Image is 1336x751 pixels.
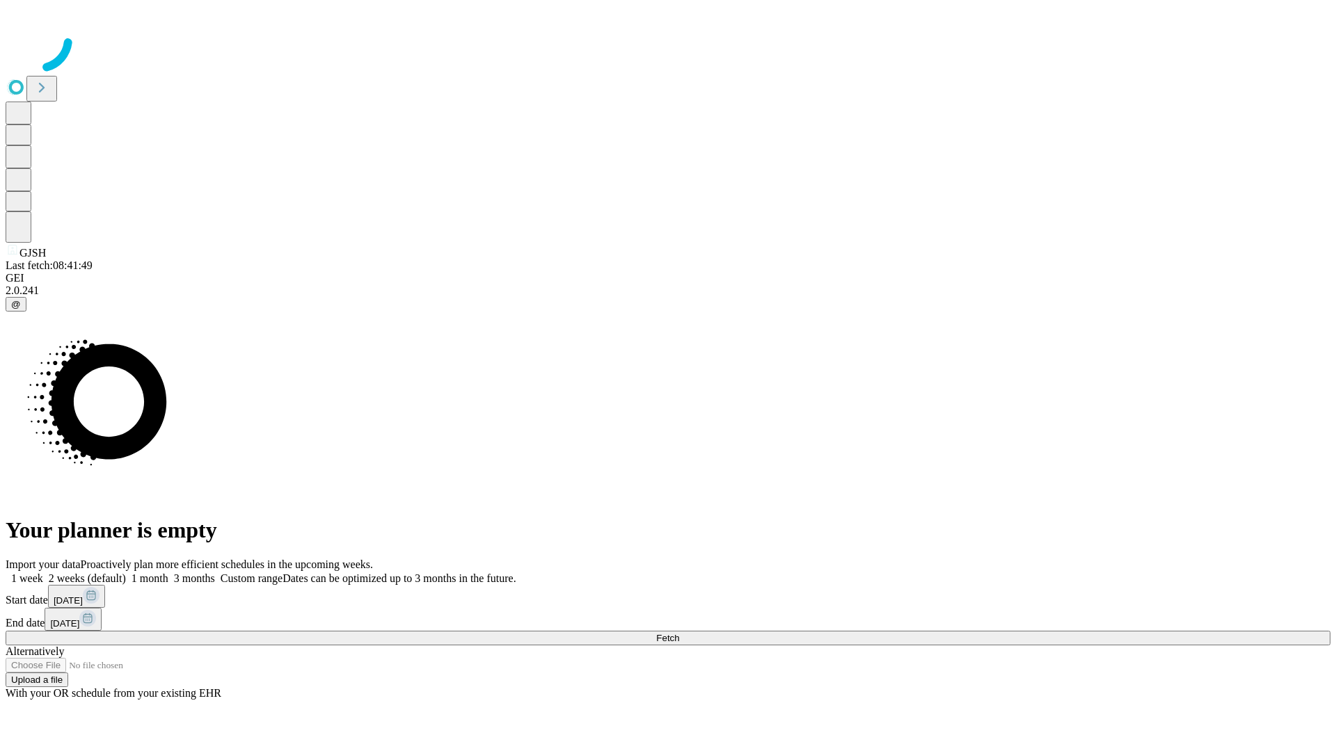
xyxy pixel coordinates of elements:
[174,572,215,584] span: 3 months
[656,633,679,643] span: Fetch
[11,299,21,309] span: @
[6,517,1330,543] h1: Your planner is empty
[6,284,1330,297] div: 2.0.241
[54,595,83,606] span: [DATE]
[6,645,64,657] span: Alternatively
[221,572,283,584] span: Custom range
[132,572,168,584] span: 1 month
[6,672,68,687] button: Upload a file
[6,558,81,570] span: Import your data
[50,618,79,629] span: [DATE]
[49,572,126,584] span: 2 weeks (default)
[6,297,26,312] button: @
[6,259,93,271] span: Last fetch: 08:41:49
[48,585,105,608] button: [DATE]
[6,585,1330,608] div: Start date
[283,572,516,584] span: Dates can be optimized up to 3 months in the future.
[11,572,43,584] span: 1 week
[6,272,1330,284] div: GEI
[6,687,221,699] span: With your OR schedule from your existing EHR
[19,247,46,259] span: GJSH
[81,558,373,570] span: Proactively plan more efficient schedules in the upcoming weeks.
[6,631,1330,645] button: Fetch
[45,608,102,631] button: [DATE]
[6,608,1330,631] div: End date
